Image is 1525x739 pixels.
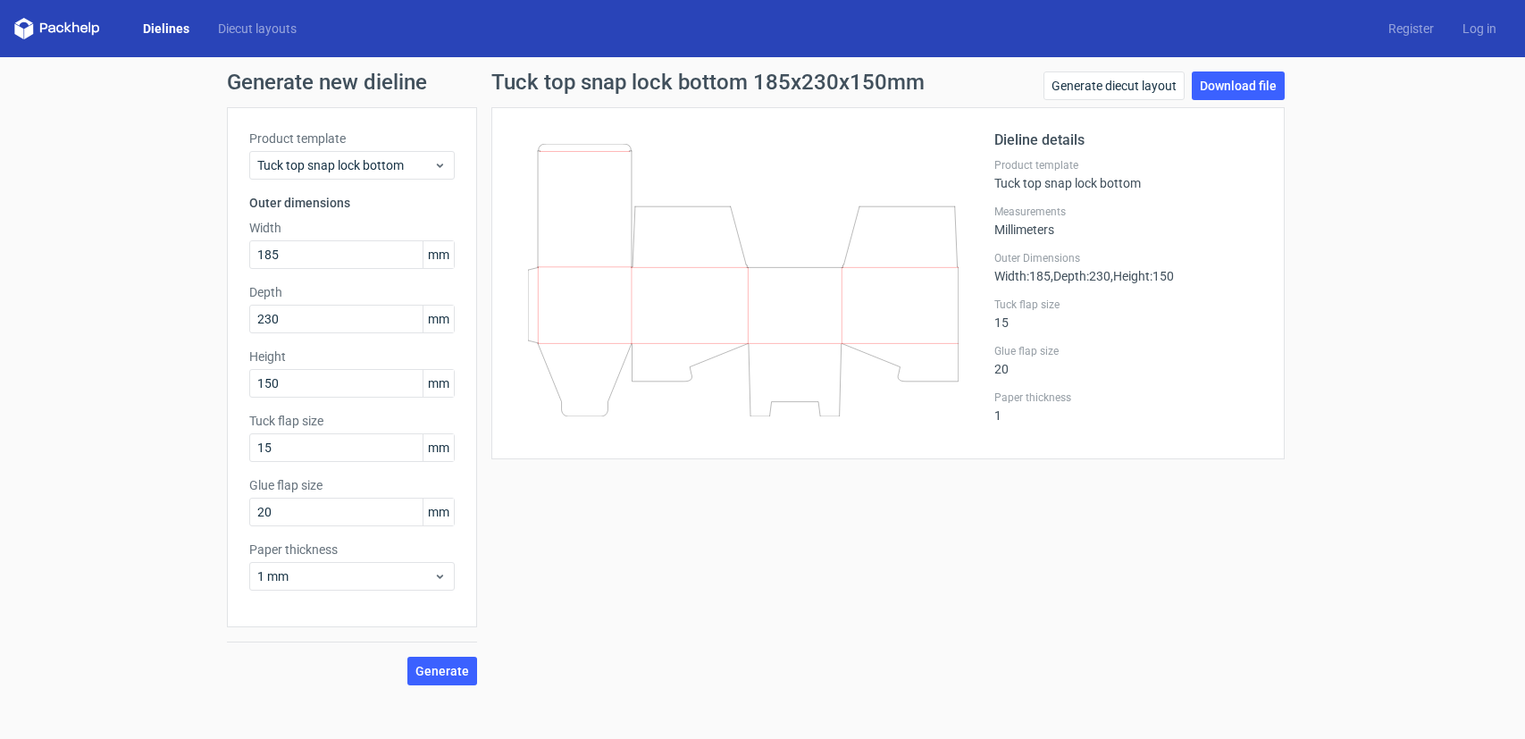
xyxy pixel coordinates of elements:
[994,205,1262,219] label: Measurements
[1051,269,1110,283] span: , Depth : 230
[994,269,1051,283] span: Width : 185
[249,194,455,212] h3: Outer dimensions
[994,158,1262,172] label: Product template
[1374,20,1448,38] a: Register
[227,71,1299,93] h1: Generate new dieline
[249,541,455,558] label: Paper thickness
[994,158,1262,190] div: Tuck top snap lock bottom
[204,20,311,38] a: Diecut layouts
[1110,269,1174,283] span: , Height : 150
[994,298,1262,330] div: 15
[994,344,1262,358] label: Glue flap size
[423,241,454,268] span: mm
[1043,71,1185,100] a: Generate diecut layout
[407,657,477,685] button: Generate
[257,156,433,174] span: Tuck top snap lock bottom
[1448,20,1511,38] a: Log in
[994,298,1262,312] label: Tuck flap size
[249,412,455,430] label: Tuck flap size
[249,283,455,301] label: Depth
[257,567,433,585] span: 1 mm
[994,390,1262,423] div: 1
[491,71,925,93] h1: Tuck top snap lock bottom 185x230x150mm
[249,476,455,494] label: Glue flap size
[423,499,454,525] span: mm
[994,205,1262,237] div: Millimeters
[423,306,454,332] span: mm
[994,390,1262,405] label: Paper thickness
[994,130,1262,151] h2: Dieline details
[994,344,1262,376] div: 20
[1192,71,1285,100] a: Download file
[423,434,454,461] span: mm
[415,665,469,677] span: Generate
[994,251,1262,265] label: Outer Dimensions
[249,219,455,237] label: Width
[423,370,454,397] span: mm
[249,348,455,365] label: Height
[249,130,455,147] label: Product template
[129,20,204,38] a: Dielines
